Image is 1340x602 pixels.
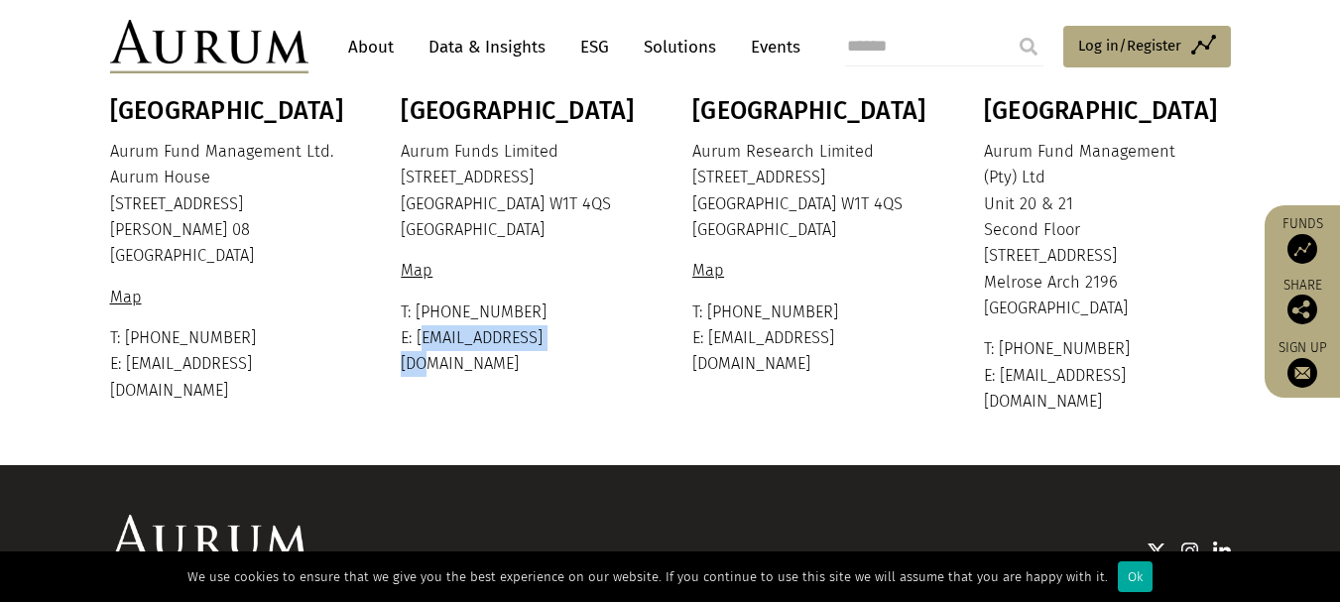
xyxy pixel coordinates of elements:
img: Aurum [110,20,308,73]
p: Aurum Fund Management Ltd. Aurum House [STREET_ADDRESS] [PERSON_NAME] 08 [GEOGRAPHIC_DATA] [110,139,352,270]
div: Ok [1118,561,1153,592]
p: T: [PHONE_NUMBER] E: [EMAIL_ADDRESS][DOMAIN_NAME] [984,336,1226,415]
a: Map [110,288,147,306]
a: Map [692,261,729,280]
h3: [GEOGRAPHIC_DATA] [110,96,352,126]
img: Sign up to our newsletter [1287,358,1317,388]
img: Instagram icon [1181,542,1199,561]
input: Submit [1009,27,1048,66]
a: Funds [1275,215,1330,264]
a: Solutions [634,29,726,65]
a: Events [741,29,800,65]
a: ESG [570,29,619,65]
p: Aurum Research Limited [STREET_ADDRESS] [GEOGRAPHIC_DATA] W1T 4QS [GEOGRAPHIC_DATA] [692,139,934,244]
div: Share [1275,279,1330,324]
a: Data & Insights [419,29,555,65]
h3: [GEOGRAPHIC_DATA] [401,96,643,126]
p: Aurum Funds Limited [STREET_ADDRESS] [GEOGRAPHIC_DATA] W1T 4QS [GEOGRAPHIC_DATA] [401,139,643,244]
img: Linkedin icon [1213,542,1231,561]
h3: [GEOGRAPHIC_DATA] [692,96,934,126]
p: T: [PHONE_NUMBER] E: [EMAIL_ADDRESS][DOMAIN_NAME] [110,325,352,404]
a: About [338,29,404,65]
h3: [GEOGRAPHIC_DATA] [984,96,1226,126]
p: T: [PHONE_NUMBER] E: [EMAIL_ADDRESS][DOMAIN_NAME] [692,300,934,378]
a: Sign up [1275,339,1330,388]
span: Log in/Register [1078,34,1181,58]
p: Aurum Fund Management (Pty) Ltd Unit 20 & 21 Second Floor [STREET_ADDRESS] Melrose Arch 2196 [GEO... [984,139,1226,322]
p: T: [PHONE_NUMBER] E: [EMAIL_ADDRESS][DOMAIN_NAME] [401,300,643,378]
img: Twitter icon [1147,542,1166,561]
a: Log in/Register [1063,26,1231,67]
img: Access Funds [1287,234,1317,264]
img: Share this post [1287,295,1317,324]
img: Aurum Logo [110,515,308,568]
a: Map [401,261,437,280]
